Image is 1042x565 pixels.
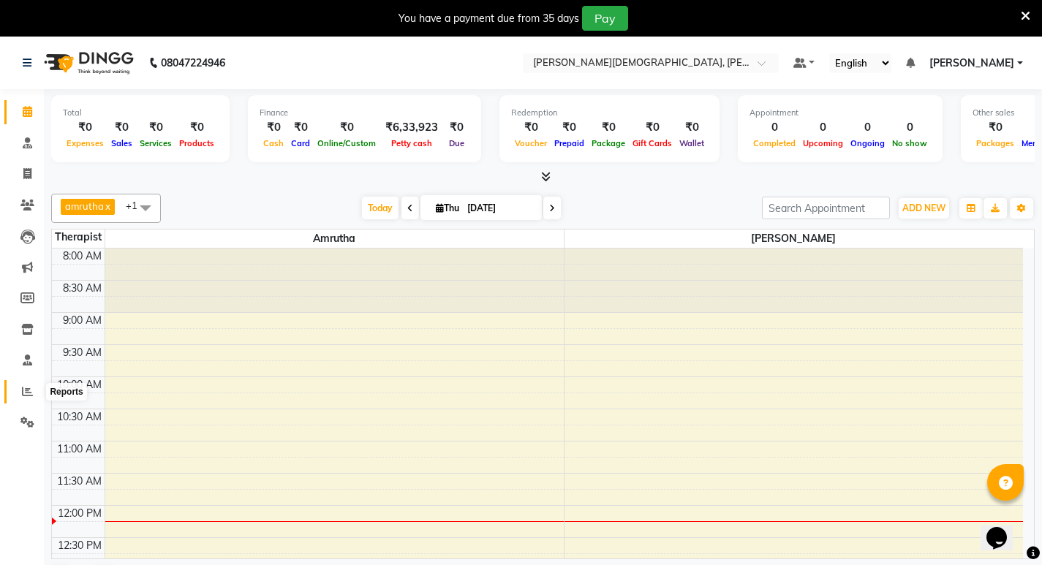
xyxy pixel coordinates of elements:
[63,119,107,136] div: ₹0
[981,507,1027,550] iframe: chat widget
[973,138,1018,148] span: Packages
[260,107,469,119] div: Finance
[582,6,628,31] button: Pay
[750,138,799,148] span: Completed
[463,197,536,219] input: 2025-09-04
[551,138,588,148] span: Prepaid
[847,138,888,148] span: Ongoing
[107,119,136,136] div: ₹0
[136,138,175,148] span: Services
[565,230,1024,248] span: [PERSON_NAME]
[973,119,1018,136] div: ₹0
[432,202,463,213] span: Thu
[54,377,105,393] div: 10:00 AM
[175,138,218,148] span: Products
[362,197,399,219] span: Today
[161,42,225,83] b: 08047224946
[588,138,629,148] span: Package
[107,138,136,148] span: Sales
[63,107,218,119] div: Total
[60,281,105,296] div: 8:30 AM
[750,107,931,119] div: Appointment
[676,119,708,136] div: ₹0
[588,119,629,136] div: ₹0
[902,202,945,213] span: ADD NEW
[54,474,105,489] div: 11:30 AM
[888,119,931,136] div: 0
[63,138,107,148] span: Expenses
[444,119,469,136] div: ₹0
[511,138,551,148] span: Voucher
[60,313,105,328] div: 9:00 AM
[380,119,444,136] div: ₹6,33,923
[899,198,949,219] button: ADD NEW
[314,138,380,148] span: Online/Custom
[60,345,105,360] div: 9:30 AM
[399,11,579,26] div: You have a payment due from 35 days
[260,138,287,148] span: Cash
[55,506,105,521] div: 12:00 PM
[54,409,105,425] div: 10:30 AM
[762,197,890,219] input: Search Appointment
[52,230,105,245] div: Therapist
[629,119,676,136] div: ₹0
[799,138,847,148] span: Upcoming
[65,200,104,212] span: amrutha
[54,441,105,457] div: 11:00 AM
[314,119,380,136] div: ₹0
[126,200,148,211] span: +1
[260,119,287,136] div: ₹0
[287,119,314,136] div: ₹0
[929,56,1014,71] span: [PERSON_NAME]
[511,107,708,119] div: Redemption
[287,138,314,148] span: Card
[888,138,931,148] span: No show
[511,119,551,136] div: ₹0
[175,119,218,136] div: ₹0
[445,138,468,148] span: Due
[750,119,799,136] div: 0
[104,200,110,212] a: x
[847,119,888,136] div: 0
[60,249,105,264] div: 8:00 AM
[37,42,137,83] img: logo
[629,138,676,148] span: Gift Cards
[46,383,86,401] div: Reports
[105,230,564,248] span: amrutha
[799,119,847,136] div: 0
[551,119,588,136] div: ₹0
[55,538,105,553] div: 12:30 PM
[388,138,436,148] span: Petty cash
[136,119,175,136] div: ₹0
[676,138,708,148] span: Wallet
